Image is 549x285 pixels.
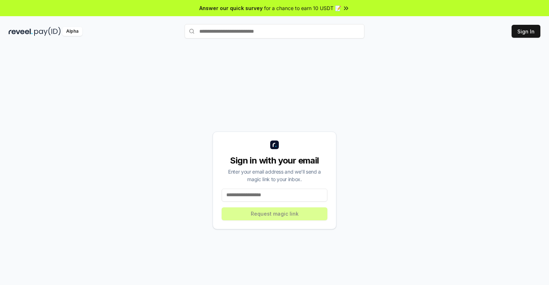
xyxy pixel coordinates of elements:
[34,27,61,36] img: pay_id
[270,141,279,149] img: logo_small
[264,4,341,12] span: for a chance to earn 10 USDT 📝
[62,27,82,36] div: Alpha
[199,4,263,12] span: Answer our quick survey
[512,25,540,38] button: Sign In
[222,168,327,183] div: Enter your email address and we’ll send a magic link to your inbox.
[9,27,33,36] img: reveel_dark
[222,155,327,166] div: Sign in with your email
